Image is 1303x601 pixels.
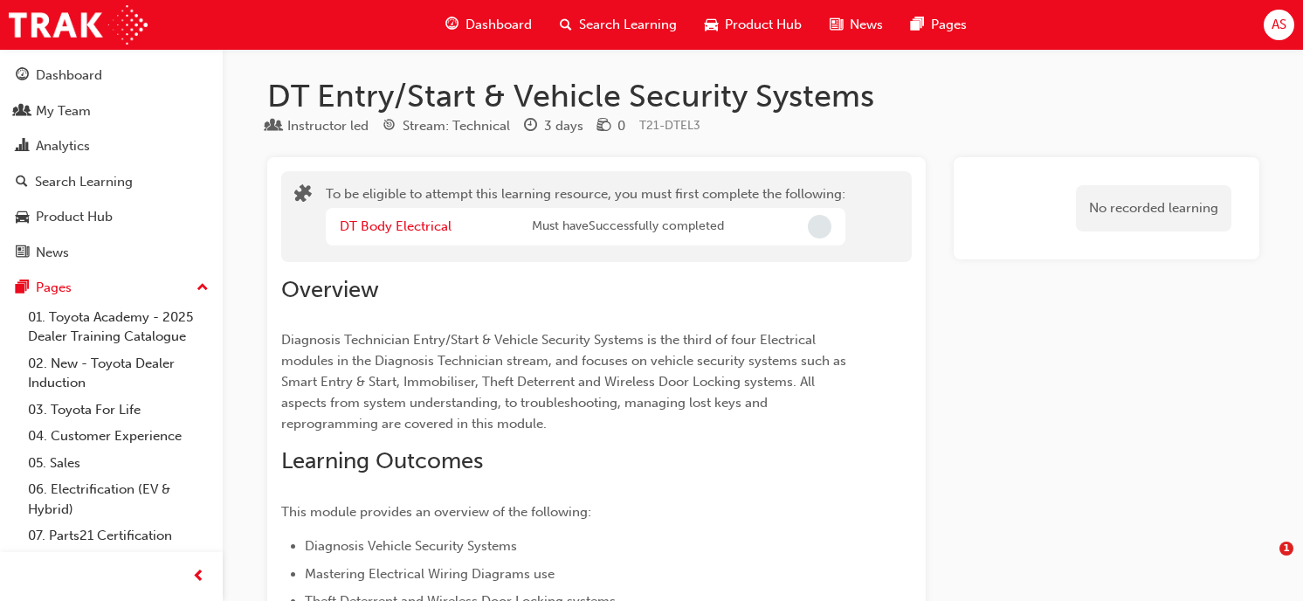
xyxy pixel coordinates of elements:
span: pages-icon [911,14,924,36]
div: Pages [36,278,72,298]
span: AS [1272,15,1286,35]
span: pages-icon [16,280,29,296]
span: Diagnosis Vehicle Security Systems [305,538,517,554]
div: News [36,243,69,263]
span: Diagnosis Technician Entry/Start & Vehicle Security Systems is the third of four Electrical modul... [281,332,850,432]
a: Search Learning [7,166,216,198]
a: 01. Toyota Academy - 2025 Dealer Training Catalogue [21,304,216,350]
span: clock-icon [524,119,537,135]
span: news-icon [16,245,29,261]
div: Dashboard [36,66,102,86]
span: money-icon [597,119,610,135]
div: Stream: Technical [403,116,510,136]
div: Stream [383,115,510,137]
a: News [7,237,216,269]
span: puzzle-icon [294,186,312,206]
span: 1 [1279,542,1293,556]
a: DT Body Electrical [340,218,452,234]
span: Mastering Electrical Wiring Diagrams use [305,566,555,582]
span: prev-icon [192,566,205,588]
a: My Team [7,95,216,128]
div: Type [267,115,369,137]
div: 0 [617,116,625,136]
span: car-icon [16,210,29,225]
a: search-iconSearch Learning [546,7,691,43]
span: News [850,15,883,35]
div: To be eligible to attempt this learning resource, you must first complete the following: [326,184,845,249]
a: car-iconProduct Hub [691,7,816,43]
div: My Team [36,101,91,121]
a: 02. New - Toyota Dealer Induction [21,350,216,397]
a: 06. Electrification (EV & Hybrid) [21,476,216,522]
h1: DT Entry/Start & Vehicle Security Systems [267,77,1259,115]
button: DashboardMy TeamAnalyticsSearch LearningProduct HubNews [7,56,216,272]
span: Dashboard [465,15,532,35]
span: Search Learning [579,15,677,35]
span: chart-icon [16,139,29,155]
div: Instructor led [287,116,369,136]
span: Must have Successfully completed [532,217,724,237]
img: Trak [9,5,148,45]
div: Duration [524,115,583,137]
a: Dashboard [7,59,216,92]
span: Incomplete [808,215,831,238]
div: Price [597,115,625,137]
span: This module provides an overview of the following: [281,504,591,520]
span: Learning Outcomes [281,447,483,474]
span: Pages [931,15,967,35]
span: guage-icon [16,68,29,84]
a: 04. Customer Experience [21,423,216,450]
span: news-icon [830,14,843,36]
span: Overview [281,276,379,303]
span: learningResourceType_INSTRUCTOR_LED-icon [267,119,280,135]
button: AS [1264,10,1294,40]
div: Product Hub [36,207,113,227]
span: car-icon [705,14,718,36]
div: Analytics [36,136,90,156]
iframe: Intercom live chat [1244,542,1286,584]
div: No recorded learning [1076,185,1231,231]
a: 05. Sales [21,450,216,477]
a: news-iconNews [816,7,897,43]
button: Pages [7,272,216,304]
span: up-icon [196,277,209,300]
span: Learning resource code [639,118,700,133]
a: Product Hub [7,201,216,233]
a: Analytics [7,130,216,162]
a: 08. Service Training [21,549,216,577]
span: guage-icon [445,14,458,36]
div: Search Learning [35,172,133,192]
div: 3 days [544,116,583,136]
span: search-icon [560,14,572,36]
span: people-icon [16,104,29,120]
a: 03. Toyota For Life [21,397,216,424]
a: guage-iconDashboard [431,7,546,43]
span: Product Hub [725,15,802,35]
span: target-icon [383,119,396,135]
a: pages-iconPages [897,7,981,43]
span: search-icon [16,175,28,190]
a: 07. Parts21 Certification [21,522,216,549]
